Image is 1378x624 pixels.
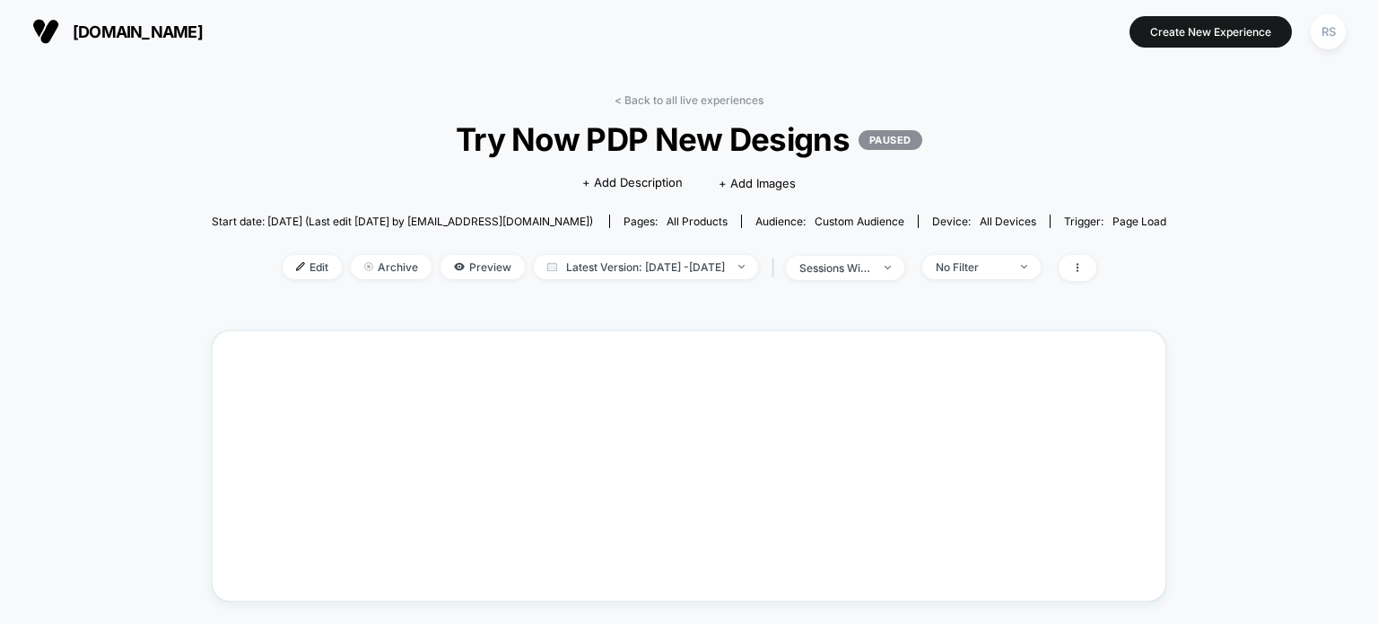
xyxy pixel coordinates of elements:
[73,22,203,41] span: [DOMAIN_NAME]
[1112,215,1166,228] span: Page Load
[283,255,342,279] span: Edit
[1311,14,1346,49] div: RS
[859,130,922,150] p: PAUSED
[815,215,904,228] span: Custom Audience
[1064,215,1166,228] div: Trigger:
[755,215,904,228] div: Audience:
[767,255,786,281] span: |
[936,260,1007,274] div: No Filter
[351,255,432,279] span: Archive
[296,262,305,271] img: edit
[212,215,593,228] span: Start date: [DATE] (Last edit [DATE] by [EMAIL_ADDRESS][DOMAIN_NAME])
[980,215,1036,228] span: all devices
[799,261,871,275] div: sessions with impression
[547,262,557,271] img: calendar
[259,120,1118,158] span: Try Now PDP New Designs
[738,265,745,268] img: end
[1305,13,1351,50] button: RS
[32,18,59,45] img: Visually logo
[440,255,525,279] span: Preview
[885,266,891,269] img: end
[918,215,1050,228] span: Device:
[534,255,758,279] span: Latest Version: [DATE] - [DATE]
[624,215,728,228] div: Pages:
[667,215,728,228] span: all products
[582,174,683,192] span: + Add Description
[27,17,208,46] button: [DOMAIN_NAME]
[364,262,373,271] img: end
[615,93,763,107] a: < Back to all live experiences
[1129,16,1292,48] button: Create New Experience
[1021,265,1027,268] img: end
[719,176,796,190] span: + Add Images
